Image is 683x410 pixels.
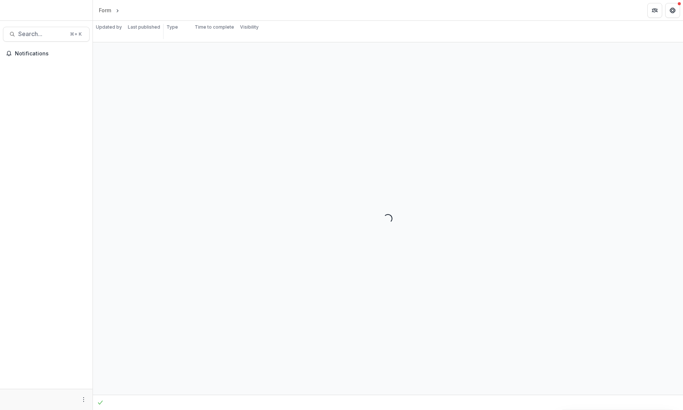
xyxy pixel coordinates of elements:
button: Search... [3,27,90,42]
p: Last published [128,24,160,30]
button: Notifications [3,48,90,59]
div: ⌘ + K [68,30,83,38]
span: Notifications [15,51,87,57]
nav: breadcrumb [96,5,152,16]
button: Get Help [665,3,680,18]
button: More [79,395,88,404]
p: Updated by [96,24,122,30]
a: Form [96,5,114,16]
p: Visibility [240,24,259,30]
p: Type [166,24,178,30]
p: Time to complete [195,24,234,30]
div: Form [99,6,111,14]
span: Search... [18,30,65,38]
button: Partners [647,3,662,18]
